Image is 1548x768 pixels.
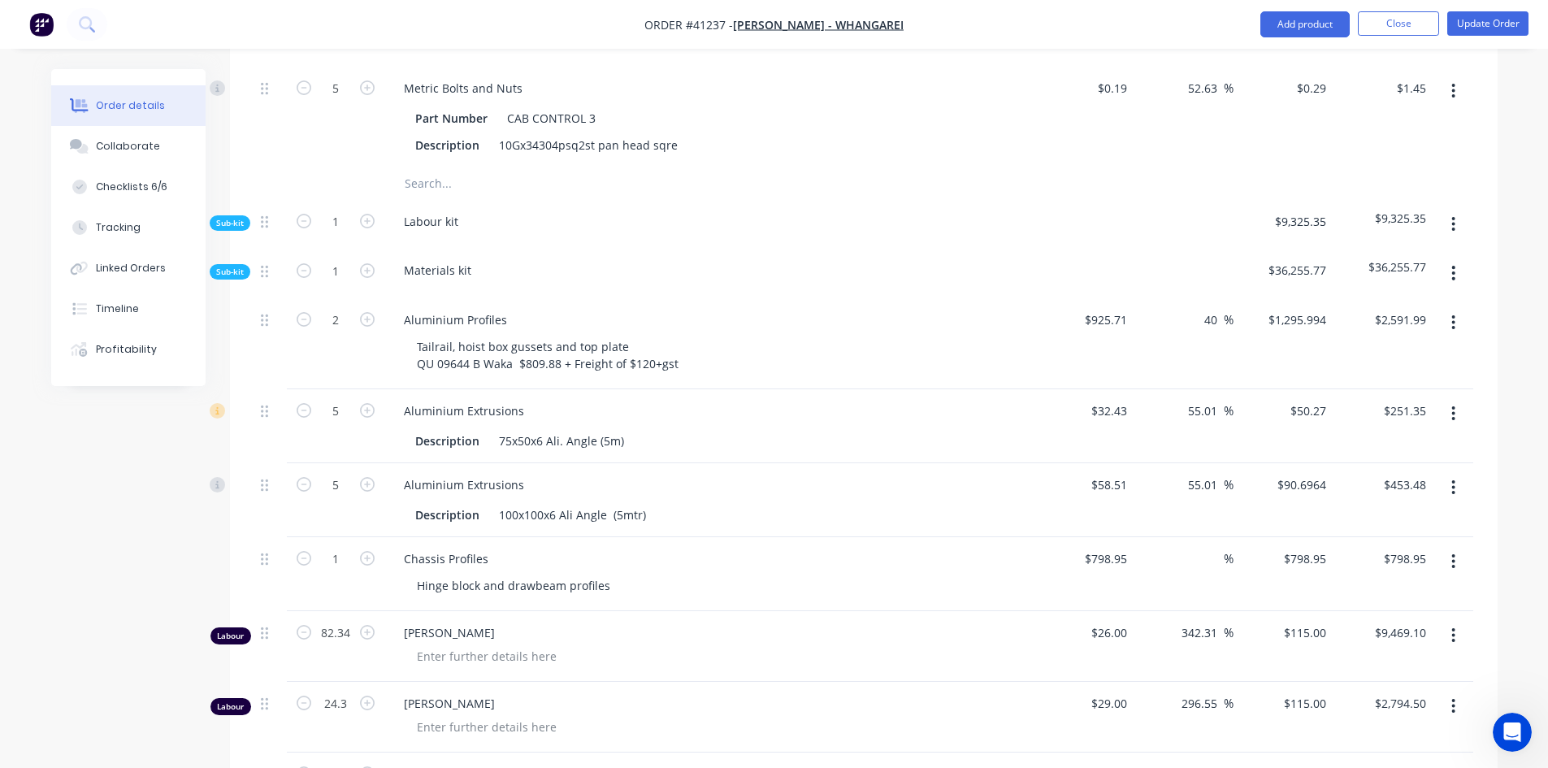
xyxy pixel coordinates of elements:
[733,17,904,33] a: [PERSON_NAME] - Whangarei
[1493,713,1532,752] iframe: Intercom live chat
[409,503,486,527] div: Description
[404,574,623,597] div: Hinge block and drawbeam profiles
[96,139,160,154] div: Collaborate
[492,429,631,453] div: 75x50x6 Ali. Angle (5m)
[210,698,251,715] div: Labour
[51,207,206,248] button: Tracking
[51,289,206,329] button: Timeline
[1240,213,1327,230] span: $9,325.35
[391,399,537,423] div: Aluminium Extrusions
[1339,258,1426,276] span: $36,255.77
[29,12,54,37] img: Factory
[1224,79,1234,98] span: %
[1224,623,1234,642] span: %
[501,106,602,130] div: CAB CONTROL 3
[1224,694,1234,713] span: %
[409,429,486,453] div: Description
[1260,11,1350,37] button: Add product
[96,342,157,357] div: Profitability
[1224,475,1234,494] span: %
[409,106,494,130] div: Part Number
[1339,210,1426,227] span: $9,325.35
[391,473,537,497] div: Aluminium Extrusions
[1224,549,1234,568] span: %
[391,547,501,571] div: Chassis Profiles
[96,302,139,316] div: Timeline
[51,167,206,207] button: Checklists 6/6
[1240,262,1327,279] span: $36,255.77
[96,98,165,113] div: Order details
[409,133,486,157] div: Description
[492,503,653,527] div: 100x100x6 Ali Angle (5mtr)
[51,126,206,167] button: Collaborate
[210,627,251,644] div: Labour
[51,85,206,126] button: Order details
[1358,11,1439,36] button: Close
[96,180,167,194] div: Checklists 6/6
[1447,11,1528,36] button: Update Order
[51,248,206,289] button: Linked Orders
[391,308,520,332] div: Aluminium Profiles
[404,335,692,375] div: Tailrail, hoist box gussets and top plate QU 09644 B Waka $809.88 + Freight of $120+gst
[391,76,536,100] div: Metric Bolts and Nuts
[1224,310,1234,329] span: %
[644,17,733,33] span: Order #41237 -
[492,133,684,157] div: 10Gx34304psq2st pan head sqre
[404,624,1028,641] span: [PERSON_NAME]
[1224,401,1234,420] span: %
[96,220,141,235] div: Tracking
[391,210,471,233] div: Labour kit
[216,217,244,229] span: Sub-kit
[216,266,244,278] span: Sub-kit
[404,167,729,200] input: Search...
[51,329,206,370] button: Profitability
[404,695,1028,712] span: [PERSON_NAME]
[391,258,484,282] div: Materials kit
[96,261,166,276] div: Linked Orders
